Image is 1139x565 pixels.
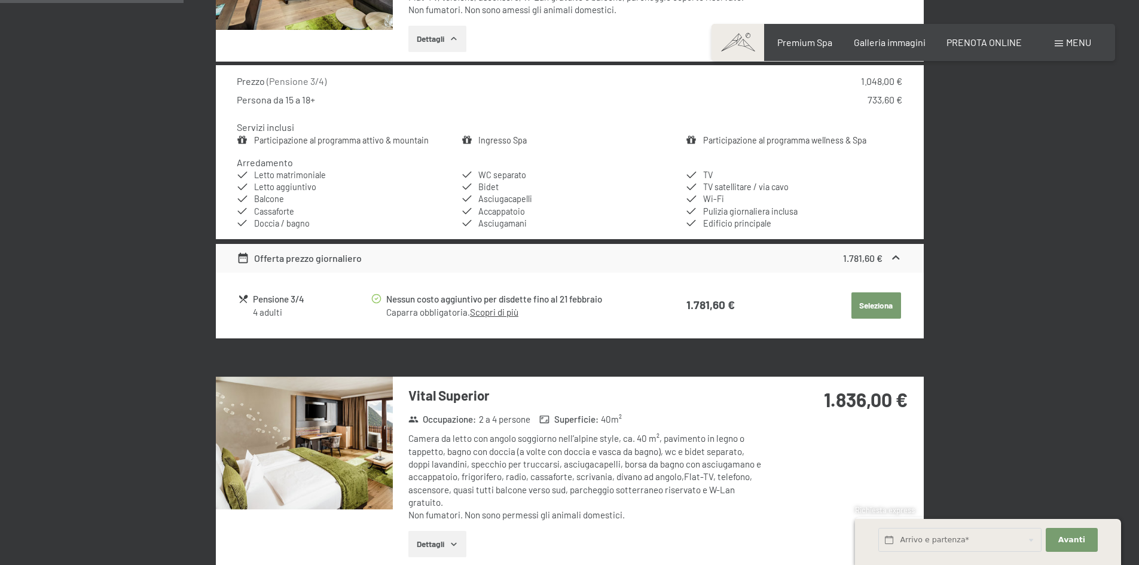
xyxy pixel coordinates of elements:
span: Avanti [1058,535,1085,545]
span: Richiesta express [855,505,915,515]
strong: Occupazione : [408,413,477,426]
div: Offerta prezzo giornaliero [237,251,362,265]
h4: Servizi inclusi [237,121,294,133]
div: Caparra obbligatoria. [386,306,635,319]
div: Nessun costo aggiuntivo per disdette fino al 21 febbraio [386,292,635,306]
span: 2 a 4 persone [479,413,530,426]
a: Participazione al programma attivo & mountain [254,135,429,145]
span: Pulizia giornaliera inclusa [703,206,798,216]
strong: 1.781,60 € [686,298,735,311]
h4: Arredamento [237,157,293,168]
div: 4 adulti [253,306,370,319]
span: Asciugacapelli [478,194,532,204]
span: TV [703,170,713,180]
span: Wi-Fi [703,194,724,204]
h3: Vital Superior [408,386,764,405]
span: Edificio principale [703,218,771,228]
div: Offerta prezzo giornaliero1.781,60 € [216,244,924,273]
span: Accappatoio [478,206,525,216]
strong: 1.836,00 € [824,388,908,411]
span: TV satellitare / via cavo [703,182,789,192]
span: Balcone [254,194,284,204]
a: Participazione al programma wellness & Spa [703,135,866,145]
a: Ingresso Spa [478,135,527,145]
a: Premium Spa [777,36,832,48]
span: Asciugamani [478,218,527,228]
button: Seleziona [851,292,901,319]
span: Doccia / bagno [254,218,310,228]
div: Persona da 15 a 18+ [237,93,315,106]
a: PRENOTA ONLINE [946,36,1022,48]
button: Dettagli [408,26,466,52]
div: 733,60 € [868,93,902,106]
span: Letto aggiuntivo [254,182,316,192]
a: Scopri di più [470,307,518,317]
img: mss_renderimg.php [216,377,393,509]
div: 1.048,00 € [861,75,902,88]
span: Cassaforte [254,206,294,216]
span: Bidet [478,182,499,192]
strong: Superficie : [539,413,598,426]
span: Letto matrimoniale [254,170,326,180]
span: 40 m² [601,413,622,426]
div: Prezzo [237,75,326,88]
span: Menu [1066,36,1091,48]
div: Camera da letto con angolo soggiorno nell’alpine style, ca. 40 m², pavimento in legno o tappetto,... [408,432,764,521]
div: Pensione 3/4 [253,292,370,306]
button: Dettagli [408,531,466,557]
button: Avanti [1046,528,1097,552]
a: Galleria immagini [854,36,926,48]
span: ( Pensione 3/4 ) [267,75,326,87]
strong: 1.781,60 € [843,252,883,264]
span: WC separato [478,170,526,180]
